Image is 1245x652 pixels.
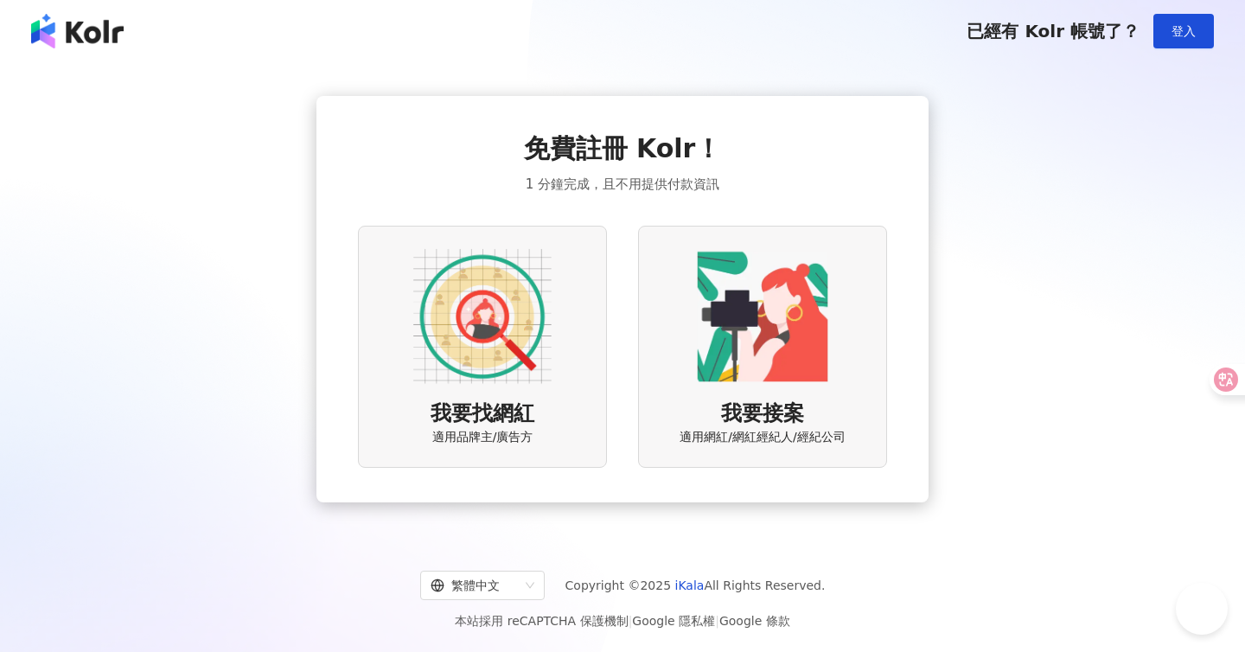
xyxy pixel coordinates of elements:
[431,400,534,429] span: 我要找網紅
[629,614,633,628] span: |
[721,400,804,429] span: 我要接案
[680,429,845,446] span: 適用網紅/網紅經紀人/經紀公司
[413,247,552,386] img: AD identity option
[1172,24,1196,38] span: 登入
[432,429,533,446] span: 適用品牌主/廣告方
[675,578,705,592] a: iKala
[565,575,826,596] span: Copyright © 2025 All Rights Reserved.
[1176,583,1228,635] iframe: Help Scout Beacon - Open
[967,21,1140,42] span: 已經有 Kolr 帳號了？
[693,247,832,386] img: KOL identity option
[632,614,715,628] a: Google 隱私權
[715,614,719,628] span: |
[431,572,519,599] div: 繁體中文
[526,174,719,195] span: 1 分鐘完成，且不用提供付款資訊
[31,14,124,48] img: logo
[524,131,722,167] span: 免費註冊 Kolr！
[1153,14,1214,48] button: 登入
[719,614,790,628] a: Google 條款
[455,610,789,631] span: 本站採用 reCAPTCHA 保護機制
